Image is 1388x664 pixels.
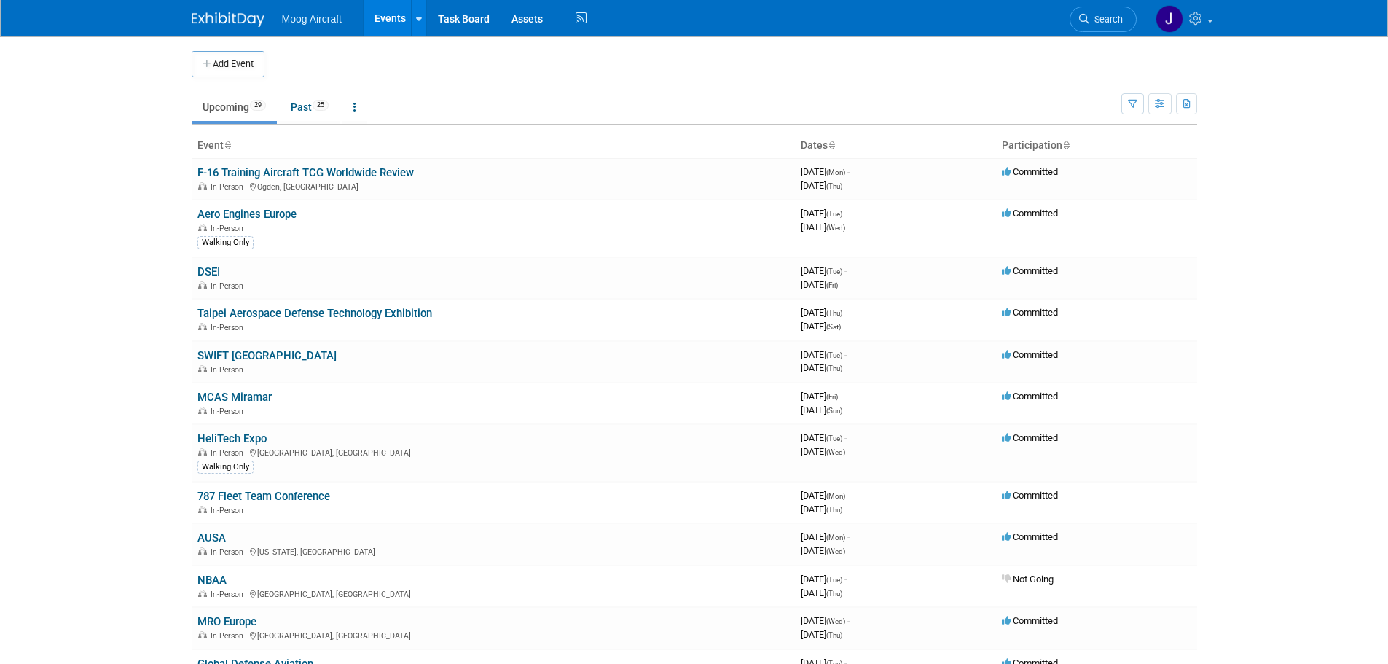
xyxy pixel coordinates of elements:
[198,182,207,190] img: In-Person Event
[197,545,789,557] div: [US_STATE], [GEOGRAPHIC_DATA]
[197,461,254,474] div: Walking Only
[801,629,842,640] span: [DATE]
[801,391,842,402] span: [DATE]
[847,166,850,177] span: -
[197,629,789,641] div: [GEOGRAPHIC_DATA], [GEOGRAPHIC_DATA]
[801,321,841,332] span: [DATE]
[826,506,842,514] span: (Thu)
[1156,5,1183,33] img: Josh Maday
[826,210,842,218] span: (Tue)
[801,222,845,233] span: [DATE]
[198,281,207,289] img: In-Person Event
[211,182,248,192] span: In-Person
[801,490,850,501] span: [DATE]
[801,279,838,290] span: [DATE]
[198,448,207,456] img: In-Person Event
[826,393,838,401] span: (Fri)
[1002,574,1054,585] span: Not Going
[197,349,337,362] a: SWIFT [GEOGRAPHIC_DATA]
[197,615,256,628] a: MRO Europe
[826,492,845,500] span: (Mon)
[826,576,842,584] span: (Tue)
[197,432,267,445] a: HeliTech Expo
[211,281,248,291] span: In-Person
[801,349,847,360] span: [DATE]
[250,100,266,111] span: 29
[801,362,842,373] span: [DATE]
[192,12,264,27] img: ExhibitDay
[826,323,841,331] span: (Sat)
[211,590,248,599] span: In-Person
[801,587,842,598] span: [DATE]
[847,531,850,542] span: -
[198,547,207,555] img: In-Person Event
[826,364,842,372] span: (Thu)
[826,631,842,639] span: (Thu)
[211,365,248,375] span: In-Person
[1002,490,1058,501] span: Committed
[197,587,789,599] div: [GEOGRAPHIC_DATA], [GEOGRAPHIC_DATA]
[801,615,850,626] span: [DATE]
[826,590,842,598] span: (Thu)
[313,100,329,111] span: 25
[826,168,845,176] span: (Mon)
[826,309,842,317] span: (Thu)
[847,490,850,501] span: -
[801,531,850,542] span: [DATE]
[211,224,248,233] span: In-Person
[826,182,842,190] span: (Thu)
[197,307,432,320] a: Taipei Aerospace Defense Technology Exhibition
[826,407,842,415] span: (Sun)
[198,365,207,372] img: In-Person Event
[1002,166,1058,177] span: Committed
[828,139,835,151] a: Sort by Start Date
[801,504,842,515] span: [DATE]
[198,323,207,330] img: In-Person Event
[1002,391,1058,402] span: Committed
[844,574,847,585] span: -
[198,506,207,513] img: In-Person Event
[1062,139,1070,151] a: Sort by Participation Type
[844,208,847,219] span: -
[1002,265,1058,276] span: Committed
[801,180,842,191] span: [DATE]
[211,407,248,416] span: In-Person
[197,236,254,249] div: Walking Only
[192,51,264,77] button: Add Event
[1002,531,1058,542] span: Committed
[826,351,842,359] span: (Tue)
[211,323,248,332] span: In-Person
[197,574,227,587] a: NBAA
[826,434,842,442] span: (Tue)
[197,265,220,278] a: DSEI
[826,547,845,555] span: (Wed)
[801,208,847,219] span: [DATE]
[197,446,789,458] div: [GEOGRAPHIC_DATA], [GEOGRAPHIC_DATA]
[197,166,414,179] a: F-16 Training Aircraft TCG Worldwide Review
[826,617,845,625] span: (Wed)
[1089,14,1123,25] span: Search
[197,391,272,404] a: MCAS Miramar
[801,432,847,443] span: [DATE]
[844,432,847,443] span: -
[198,631,207,638] img: In-Person Event
[198,407,207,414] img: In-Person Event
[1002,307,1058,318] span: Committed
[1002,349,1058,360] span: Committed
[801,545,845,556] span: [DATE]
[847,615,850,626] span: -
[826,534,845,542] span: (Mon)
[1002,615,1058,626] span: Committed
[197,180,789,192] div: Ogden, [GEOGRAPHIC_DATA]
[211,631,248,641] span: In-Person
[280,93,340,121] a: Past25
[840,391,842,402] span: -
[197,531,226,544] a: AUSA
[1002,208,1058,219] span: Committed
[211,448,248,458] span: In-Person
[801,574,847,585] span: [DATE]
[795,133,996,158] th: Dates
[197,208,297,221] a: Aero Engines Europe
[1070,7,1137,32] a: Search
[801,166,850,177] span: [DATE]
